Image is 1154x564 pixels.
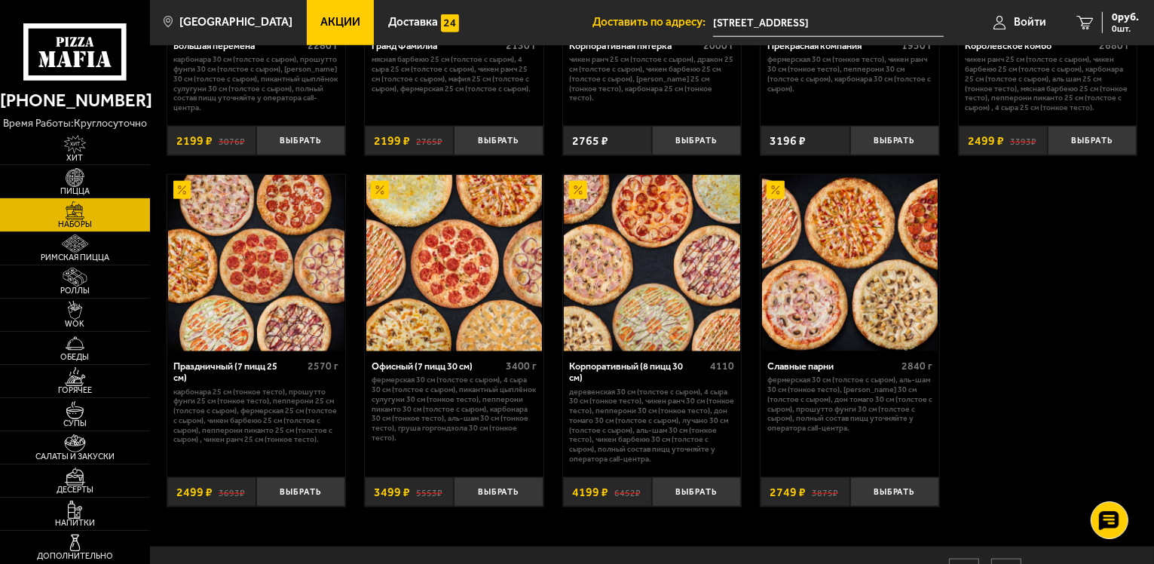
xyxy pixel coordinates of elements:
div: Королевское комбо [965,40,1095,51]
span: Войти [1014,17,1046,28]
img: Акционный [173,181,191,199]
p: Карбонара 25 см (тонкое тесто), Прошутто Фунги 25 см (тонкое тесто), Пепперони 25 см (толстое с с... [173,388,338,446]
button: Выбрать [850,477,939,507]
span: 2130 г [506,39,537,52]
img: Акционный [569,181,587,199]
button: Выбрать [454,477,543,507]
span: [GEOGRAPHIC_DATA] [179,17,292,28]
s: 3875 ₽ [812,486,838,498]
button: Выбрать [256,126,345,155]
p: Мясная Барбекю 25 см (толстое с сыром), 4 сыра 25 см (толстое с сыром), Чикен Ранч 25 см (толстое... [372,55,537,93]
span: 2199 ₽ [374,135,410,147]
p: Фермерская 30 см (тонкое тесто), Чикен Ранч 30 см (тонкое тесто), Пепперони 30 см (толстое с сыро... [767,55,932,93]
span: 2199 ₽ [176,135,213,147]
button: Выбрать [652,477,741,507]
button: Выбрать [256,477,345,507]
s: 3693 ₽ [219,486,245,498]
div: Прекрасная компания [767,40,898,51]
p: Фермерская 30 см (толстое с сыром), 4 сыра 30 см (толстое с сыром), Пикантный цыплёнок сулугуни 3... [372,375,537,443]
a: АкционныйСлавные парни [761,175,939,351]
span: 3400 г [506,360,537,372]
p: Чикен Ранч 25 см (толстое с сыром), Чикен Барбекю 25 см (толстое с сыром), Карбонара 25 см (толст... [965,55,1130,113]
s: 2765 ₽ [416,135,442,147]
span: 2499 ₽ [176,486,213,498]
p: Фермерская 30 см (толстое с сыром), Аль-Шам 30 см (тонкое тесто), [PERSON_NAME] 30 см (толстое с ... [767,375,932,434]
span: 2000 г [704,39,735,52]
div: Славные парни [767,360,898,372]
span: 0 руб. [1112,12,1139,23]
span: Доставить по адресу: [592,17,713,28]
p: Карбонара 30 см (толстое с сыром), Прошутто Фунги 30 см (толстое с сыром), [PERSON_NAME] 30 см (т... [173,55,338,113]
span: 2680 г [1100,39,1131,52]
p: Деревенская 30 см (толстое с сыром), 4 сыра 30 см (тонкое тесто), Чикен Ранч 30 см (тонкое тесто)... [569,388,734,464]
div: Корпоративный (8 пицц 30 см) [569,360,706,384]
a: АкционныйПраздничный (7 пицц 25 см) [167,175,346,351]
img: Корпоративный (8 пицц 30 см) [564,175,740,351]
span: 2280 г [308,39,338,52]
a: АкционныйКорпоративный (8 пицц 30 см) [563,175,742,351]
div: Гранд Фамилиа [372,40,502,51]
div: Корпоративная пятерка [569,40,699,51]
s: 3076 ₽ [219,135,245,147]
span: 2499 ₽ [968,135,1004,147]
button: Выбрать [652,126,741,155]
img: Акционный [371,181,389,199]
div: Большая перемена [173,40,304,51]
button: Выбрать [454,126,543,155]
s: 6452 ₽ [614,486,641,498]
img: Славные парни [762,175,938,351]
span: 4199 ₽ [572,486,608,498]
input: Ваш адрес доставки [713,9,944,37]
span: 4110 [711,360,735,372]
span: 3499 ₽ [374,486,410,498]
img: Праздничный (7 пицц 25 см) [168,175,344,351]
s: 3393 ₽ [1010,135,1036,147]
span: 2840 г [901,360,932,372]
button: Выбрать [1048,126,1137,155]
a: АкционныйОфисный (7 пицц 30 см) [365,175,543,351]
span: 2765 ₽ [572,135,608,147]
span: Акции [320,17,360,28]
img: 15daf4d41897b9f0e9f617042186c801.svg [441,14,459,32]
s: 5553 ₽ [416,486,442,498]
p: Чикен Ранч 25 см (толстое с сыром), Дракон 25 см (толстое с сыром), Чикен Барбекю 25 см (толстое ... [569,55,734,103]
div: Праздничный (7 пицц 25 см) [173,360,304,384]
button: Выбрать [850,126,939,155]
span: 2570 г [308,360,338,372]
img: Офисный (7 пицц 30 см) [366,175,543,351]
span: 2749 ₽ [770,486,806,498]
span: 0 шт. [1112,24,1139,33]
div: Офисный (7 пицц 30 см) [372,360,502,372]
span: Доставка [388,17,438,28]
span: 3196 ₽ [770,135,806,147]
span: 1950 г [901,39,932,52]
img: Акционный [767,181,785,199]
